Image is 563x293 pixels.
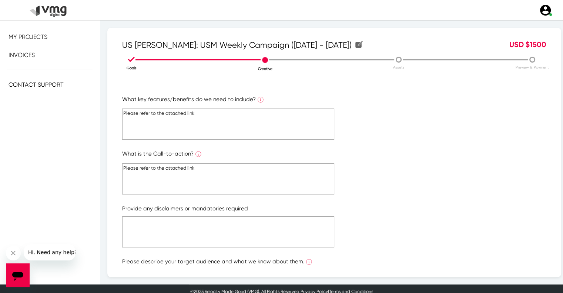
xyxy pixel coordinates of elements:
p: Please describe your target audience and what we know about them. [122,257,546,267]
img: info_outline_icon.svg [306,259,312,265]
span: My Projects [9,33,47,40]
p: Goals [65,65,198,71]
img: info_outline_icon.svg [195,151,201,157]
img: create.svg [355,41,363,48]
span: Hi. Need any help? [4,5,53,11]
p: Provide any disclaimers or mandatories required [122,204,546,213]
iframe: Button to launch messaging window [6,263,30,287]
iframe: Message from company [24,244,76,260]
p: What key features/benefits do we need to include? [122,95,546,105]
span: US [PERSON_NAME]: USM Weekly Campaign ([DATE] - [DATE]) [122,39,363,51]
p: Creative [198,66,332,71]
img: user [539,4,552,17]
p: Assets [332,64,465,70]
div: 1500 [443,39,552,51]
iframe: Close message [6,246,21,260]
span: Contact Support [9,81,64,88]
span: Invoices [9,51,35,59]
p: What is the Call-to-action? [122,150,546,160]
a: user [534,4,556,17]
span: USD $ [509,40,530,49]
img: info_outline_icon.svg [258,97,264,103]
